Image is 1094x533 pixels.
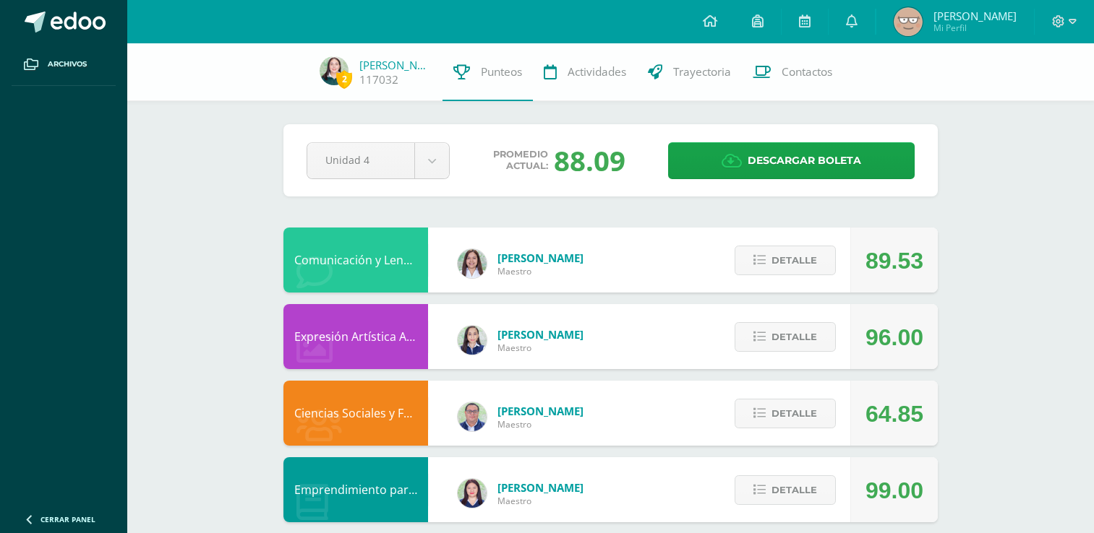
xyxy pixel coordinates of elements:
div: 88.09 [554,142,625,179]
div: Ciencias Sociales y Formación Ciudadana [283,381,428,446]
div: Comunicación y Lenguaje, Inglés [283,227,428,292]
span: [PERSON_NAME] [497,404,584,418]
span: Descargar boleta [748,143,861,178]
span: [PERSON_NAME] [497,480,584,495]
span: Unidad 4 [325,143,396,177]
a: Trayectoria [637,43,742,101]
span: Detalle [772,400,817,427]
button: Detalle [735,246,836,275]
span: 2 [336,70,352,88]
img: a452c7054714546f759a1a740f2e8572.png [458,479,487,508]
div: 89.53 [866,228,923,293]
span: Mi Perfil [933,22,1017,34]
span: [PERSON_NAME] [497,251,584,265]
a: Actividades [533,43,637,101]
span: Actividades [568,64,626,79]
span: Archivos [48,58,87,70]
span: Maestro [497,495,584,507]
span: Promedio actual: [493,149,548,172]
a: Descargar boleta [668,142,915,179]
div: Expresión Artística ARTES PLÁSTICAS [283,304,428,369]
span: [PERSON_NAME] [933,9,1017,23]
button: Detalle [735,475,836,505]
a: Unidad 4 [307,143,449,178]
span: Detalle [772,477,817,503]
a: Contactos [742,43,843,101]
span: Detalle [772,324,817,350]
span: Contactos [782,64,832,79]
img: c1c1b07ef08c5b34f56a5eb7b3c08b85.png [458,402,487,431]
span: Punteos [481,64,522,79]
button: Detalle [735,399,836,428]
img: 360951c6672e02766e5b7d72674f168c.png [458,326,487,355]
img: acecb51a315cac2de2e3deefdb732c9f.png [458,249,487,278]
span: Maestro [497,342,584,354]
a: 117032 [359,72,398,87]
a: Archivos [12,43,116,86]
span: Cerrar panel [40,514,95,524]
button: Detalle [735,322,836,352]
div: Emprendimiento para la Productividad [283,457,428,522]
a: [PERSON_NAME] [359,58,432,72]
span: Detalle [772,247,817,274]
img: a1bd628bc8d77c2df3a53a2f900e792b.png [320,56,349,85]
img: cc3a47114ec549f5acc0a5e2bcb9fd2f.png [894,7,923,36]
span: Trayectoria [673,64,731,79]
div: 96.00 [866,305,923,370]
div: 64.85 [866,381,923,446]
span: Maestro [497,265,584,277]
a: Punteos [443,43,533,101]
div: 99.00 [866,458,923,523]
span: Maestro [497,418,584,430]
span: [PERSON_NAME] [497,327,584,342]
